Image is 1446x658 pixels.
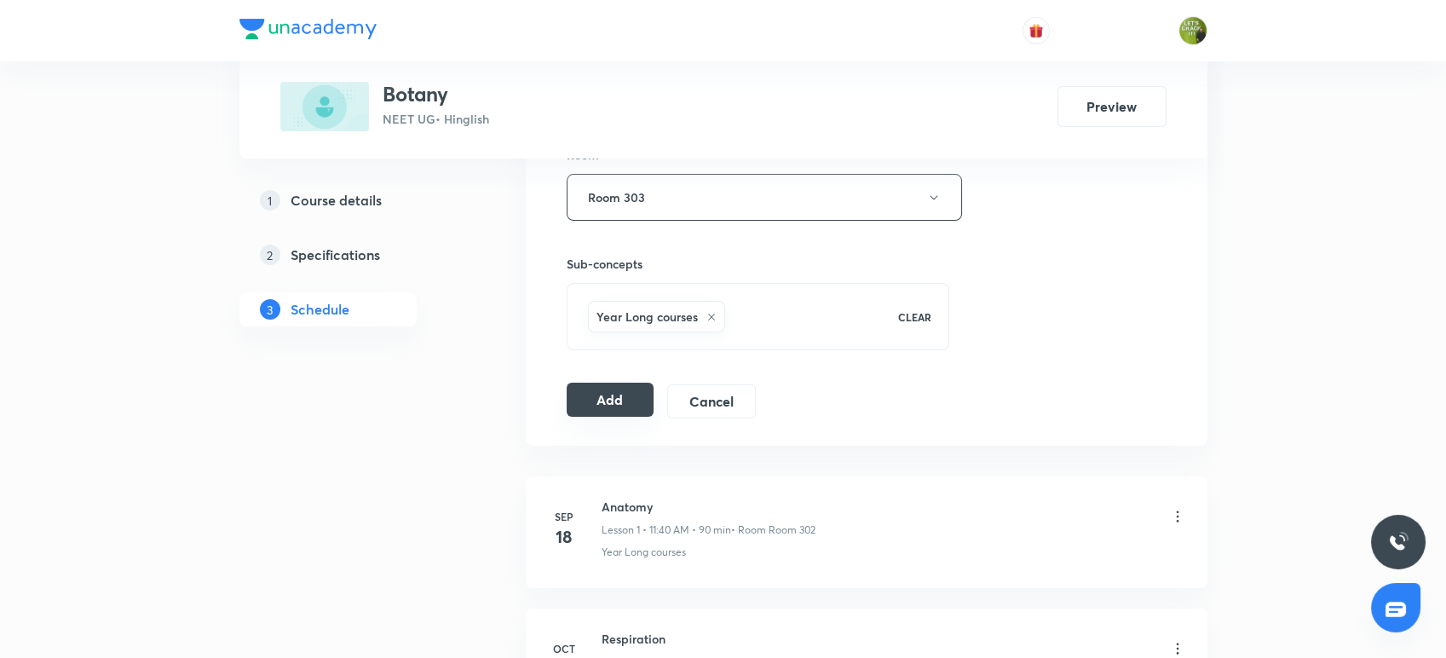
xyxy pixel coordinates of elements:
[239,183,471,217] a: 1Course details
[602,522,731,538] p: Lesson 1 • 11:40 AM • 90 min
[291,299,349,320] h5: Schedule
[567,174,962,221] button: Room 303
[567,255,950,273] h6: Sub-concepts
[260,245,280,265] p: 2
[596,308,698,326] h6: Year Long courses
[1028,23,1044,38] img: avatar
[547,524,581,550] h4: 18
[547,641,581,656] h6: Oct
[602,630,818,648] h6: Respiration
[1057,86,1167,127] button: Preview
[291,190,382,211] h5: Course details
[239,19,377,43] a: Company Logo
[291,245,380,265] h5: Specifications
[260,190,280,211] p: 1
[667,384,755,418] button: Cancel
[1023,17,1050,44] button: avatar
[547,509,581,524] h6: Sep
[260,299,280,320] p: 3
[1178,16,1207,45] img: Gaurav Uppal
[567,383,654,417] button: Add
[280,82,369,131] img: EAFFDE70-DFCE-4AB0-AAA4-6E6F332ABA12_plus.png
[1388,532,1409,552] img: ttu
[731,522,815,538] p: • Room Room 302
[239,19,377,39] img: Company Logo
[383,82,489,107] h3: Botany
[602,498,815,516] h6: Anatomy
[602,545,686,560] p: Year Long courses
[239,238,471,272] a: 2Specifications
[898,309,931,325] p: CLEAR
[383,110,489,128] p: NEET UG • Hinglish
